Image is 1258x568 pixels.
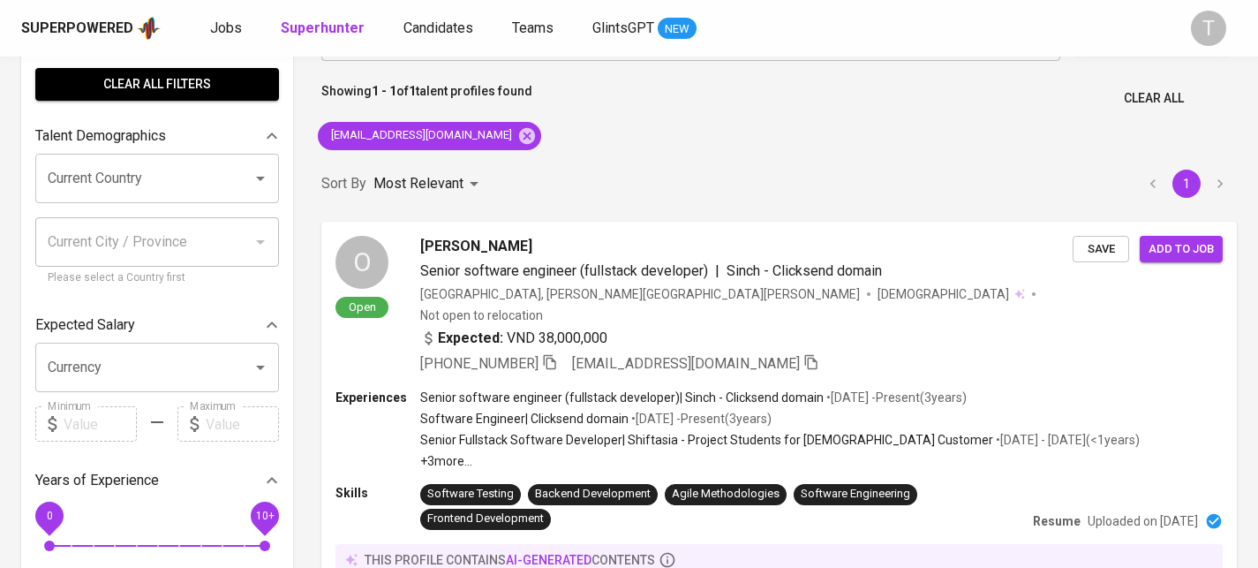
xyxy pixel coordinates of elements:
span: AI-generated [506,553,591,567]
a: Superpoweredapp logo [21,15,161,42]
span: [EMAIL_ADDRESS][DOMAIN_NAME] [318,127,523,144]
input: Value [206,406,279,442]
div: [GEOGRAPHIC_DATA], [PERSON_NAME][GEOGRAPHIC_DATA][PERSON_NAME] [420,285,860,303]
div: Years of Experience [35,463,279,498]
span: GlintsGPT [592,19,654,36]
p: • [DATE] - [DATE] ( <1 years ) [993,431,1140,449]
a: Teams [512,18,557,40]
p: Expected Salary [35,314,135,336]
p: Not open to relocation [420,307,543,324]
p: Talent Demographics [35,125,166,147]
nav: pagination navigation [1136,170,1237,198]
div: Software Engineering [801,486,910,503]
span: [DEMOGRAPHIC_DATA] [878,285,1012,303]
b: 1 [409,84,416,98]
div: Superpowered [21,19,133,39]
p: Software Engineer | Clicksend domain [420,410,629,428]
button: Open [248,166,273,191]
div: O [335,236,388,289]
div: Most Relevant [373,168,485,201]
span: 10+ [255,510,274,522]
a: GlintsGPT NEW [592,18,697,40]
p: • [DATE] - Present ( 3 years ) [629,410,772,428]
p: Most Relevant [373,173,463,194]
span: [PHONE_NUMBER] [420,355,539,372]
button: Save [1073,236,1129,263]
div: T [1191,11,1226,46]
span: [EMAIL_ADDRESS][DOMAIN_NAME] [572,355,800,372]
p: Skills [335,484,420,502]
p: Years of Experience [35,470,159,491]
button: Clear All filters [35,68,279,101]
a: Jobs [210,18,245,40]
a: Superhunter [281,18,368,40]
div: Agile Methodologies [672,486,780,503]
span: 0 [46,510,52,522]
span: [PERSON_NAME] [420,236,532,257]
button: page 1 [1172,170,1201,198]
b: Expected: [438,328,503,349]
button: Open [248,355,273,380]
button: Add to job [1140,236,1223,263]
p: Sort By [321,173,366,194]
div: Expected Salary [35,307,279,343]
span: | [715,261,719,282]
div: Backend Development [535,486,651,503]
span: Candidates [403,19,473,36]
span: NEW [658,20,697,38]
input: Value [64,406,137,442]
b: Superhunter [281,19,365,36]
span: Add to job [1149,239,1214,260]
p: Uploaded on [DATE] [1088,512,1198,530]
button: Clear All [1117,82,1191,115]
a: Candidates [403,18,477,40]
img: app logo [137,15,161,42]
p: Senior software engineer (fullstack developer) | Sinch - Clicksend domain [420,389,824,406]
span: Clear All filters [49,73,265,95]
div: Frontend Development [427,511,544,527]
span: Jobs [210,19,242,36]
div: [EMAIL_ADDRESS][DOMAIN_NAME] [318,122,541,150]
p: Senior Fullstack Software Developer | Shiftasia - Project Students for [DEMOGRAPHIC_DATA] Customer [420,431,993,449]
span: Save [1081,239,1120,260]
p: Please select a Country first [48,269,267,287]
span: Teams [512,19,554,36]
div: Software Testing [427,486,514,503]
div: VND 38,000,000 [420,328,607,349]
b: 1 - 1 [372,84,396,98]
p: Resume [1033,512,1081,530]
p: +3 more ... [420,452,1140,470]
span: Senior software engineer (fullstack developer) [420,262,708,279]
p: Experiences [335,389,420,406]
p: Showing of talent profiles found [321,82,532,115]
span: Sinch - Clicksend domain [727,262,882,279]
span: Open [342,299,383,314]
span: Clear All [1124,87,1184,110]
div: Talent Demographics [35,118,279,154]
p: • [DATE] - Present ( 3 years ) [824,389,967,406]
